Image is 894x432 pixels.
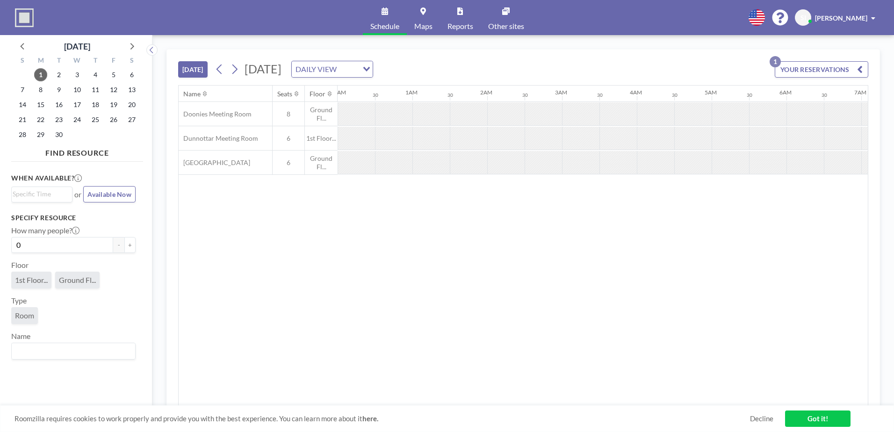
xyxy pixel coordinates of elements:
span: [DATE] [245,62,281,76]
label: Floor [11,260,29,270]
span: Tuesday, September 2, 2025 [52,68,65,81]
span: Doonies Meeting Room [179,110,252,118]
span: Sunday, September 14, 2025 [16,98,29,111]
span: Tuesday, September 23, 2025 [52,113,65,126]
div: 30 [672,92,678,98]
span: Wednesday, September 24, 2025 [71,113,84,126]
span: Thursday, September 4, 2025 [89,68,102,81]
a: Got it! [785,410,851,427]
div: S [14,55,32,67]
a: here. [362,414,378,423]
label: How many people? [11,226,79,235]
span: 6 [273,134,304,143]
span: Ground Fl... [305,154,338,171]
button: + [124,237,136,253]
div: 3AM [555,89,567,96]
span: Friday, September 12, 2025 [107,83,120,96]
span: Ground Fl... [305,106,338,122]
div: Search for option [12,343,135,359]
span: Sunday, September 7, 2025 [16,83,29,96]
span: Roomzilla requires cookies to work properly and provide you with the best experience. You can lea... [14,414,750,423]
div: F [104,55,123,67]
span: Thursday, September 25, 2025 [89,113,102,126]
span: or [74,190,81,199]
div: Seats [277,90,292,98]
div: 4AM [630,89,642,96]
span: 6 [273,158,304,167]
span: Saturday, September 13, 2025 [125,83,138,96]
div: Name [183,90,201,98]
span: 1st Floor... [305,134,338,143]
span: Other sites [488,22,524,30]
span: Maps [414,22,433,30]
span: Friday, September 19, 2025 [107,98,120,111]
span: Thursday, September 18, 2025 [89,98,102,111]
span: Reports [447,22,473,30]
div: 30 [447,92,453,98]
div: T [86,55,104,67]
div: S [123,55,141,67]
span: Wednesday, September 17, 2025 [71,98,84,111]
div: 2AM [480,89,492,96]
div: 30 [373,92,378,98]
span: SI [800,14,806,22]
div: 1AM [405,89,418,96]
span: DAILY VIEW [294,63,339,75]
img: organization-logo [15,8,34,27]
span: Tuesday, September 9, 2025 [52,83,65,96]
div: 5AM [705,89,717,96]
span: Friday, September 5, 2025 [107,68,120,81]
p: 1 [770,56,781,67]
div: W [68,55,87,67]
span: Tuesday, September 30, 2025 [52,128,65,141]
span: Monday, September 8, 2025 [34,83,47,96]
div: Search for option [292,61,373,77]
span: Monday, September 1, 2025 [34,68,47,81]
div: M [32,55,50,67]
div: Floor [310,90,325,98]
input: Search for option [13,345,130,357]
label: Type [11,296,27,305]
span: Ground Fl... [59,275,96,285]
div: 7AM [854,89,866,96]
label: Name [11,331,30,341]
span: Wednesday, September 10, 2025 [71,83,84,96]
span: Saturday, September 27, 2025 [125,113,138,126]
span: Thursday, September 11, 2025 [89,83,102,96]
div: 12AM [331,89,346,96]
span: Sunday, September 28, 2025 [16,128,29,141]
h3: Specify resource [11,214,136,222]
div: T [50,55,68,67]
span: [GEOGRAPHIC_DATA] [179,158,250,167]
span: Sunday, September 21, 2025 [16,113,29,126]
div: 30 [822,92,827,98]
div: Search for option [12,187,72,201]
button: [DATE] [178,61,208,78]
h4: FIND RESOURCE [11,144,143,158]
span: Friday, September 26, 2025 [107,113,120,126]
button: Available Now [83,186,136,202]
span: Monday, September 15, 2025 [34,98,47,111]
div: 30 [747,92,752,98]
span: Saturday, September 6, 2025 [125,68,138,81]
button: - [113,237,124,253]
span: Schedule [370,22,399,30]
span: Room [15,311,34,320]
a: Decline [750,414,773,423]
span: [PERSON_NAME] [815,14,867,22]
button: YOUR RESERVATIONS1 [775,61,868,78]
span: Dunnottar Meeting Room [179,134,258,143]
div: 6AM [779,89,792,96]
input: Search for option [13,189,67,199]
span: Available Now [87,190,131,198]
span: 1st Floor... [15,275,48,285]
input: Search for option [339,63,357,75]
div: 30 [522,92,528,98]
div: [DATE] [64,40,90,53]
span: Saturday, September 20, 2025 [125,98,138,111]
span: Monday, September 29, 2025 [34,128,47,141]
span: Wednesday, September 3, 2025 [71,68,84,81]
span: Monday, September 22, 2025 [34,113,47,126]
span: 8 [273,110,304,118]
span: Tuesday, September 16, 2025 [52,98,65,111]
